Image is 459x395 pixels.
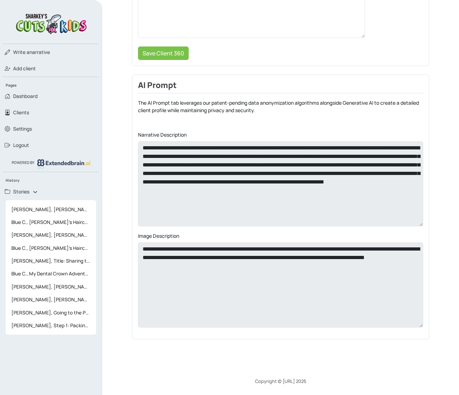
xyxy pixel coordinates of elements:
[9,203,93,216] span: [PERSON_NAME], [PERSON_NAME]'s Adventure to Find the Dragon's Egg
[13,93,38,100] span: Dashboard
[6,306,96,319] a: [PERSON_NAME], Going to the Pool with Desi
[13,109,29,116] span: Clients
[6,280,96,293] a: [PERSON_NAME], [PERSON_NAME]'s Airplane Adventure
[6,203,96,216] a: [PERSON_NAME], [PERSON_NAME]'s Adventure to Find the Dragon's Egg
[6,254,96,267] a: [PERSON_NAME], Title: Sharing the Red Tricycle
[138,81,423,93] h3: AI Prompt
[138,131,187,138] label: Narrative Description
[9,306,93,319] span: [PERSON_NAME], Going to the Pool with Desi
[6,293,96,306] a: [PERSON_NAME], [PERSON_NAME] and [PERSON_NAME] Special Visit
[138,46,189,60] button: Save Client 360
[6,229,96,241] a: [PERSON_NAME], [PERSON_NAME]'s Haircut Adventure at [PERSON_NAME]
[6,319,96,332] a: [PERSON_NAME], Step 1: Packing for Camp
[9,242,93,254] span: Blue C., [PERSON_NAME]'s Haircut Adventure at [PERSON_NAME]
[13,65,36,72] span: Add client
[9,319,93,332] span: [PERSON_NAME], Step 1: Packing for Camp
[13,49,29,55] span: Write a
[255,378,306,384] span: Copyright © [URL] 2025
[6,242,96,254] a: Blue C., [PERSON_NAME]'s Haircut Adventure at [PERSON_NAME]
[9,229,93,241] span: [PERSON_NAME], [PERSON_NAME]'s Haircut Adventure at [PERSON_NAME]
[13,49,50,56] span: narrative
[6,216,96,229] a: Blue C., [PERSON_NAME]'s Haircut Adventure at [PERSON_NAME]
[37,159,90,169] img: logo
[13,188,29,195] span: Stories
[13,142,29,149] span: Logout
[9,216,93,229] span: Blue C., [PERSON_NAME]'s Haircut Adventure at [PERSON_NAME]
[138,99,423,114] p: The AI Prompt tab leverages our patent-pending data anonymization algorithms alongside Generative...
[138,232,179,240] label: Image Description
[9,293,93,306] span: [PERSON_NAME], [PERSON_NAME] and [PERSON_NAME] Special Visit
[6,267,96,280] a: Blue C., My Dental Crown Adventure
[9,280,93,293] span: [PERSON_NAME], [PERSON_NAME]'s Airplane Adventure
[9,254,93,267] span: [PERSON_NAME], Title: Sharing the Red Tricycle
[14,11,88,35] img: logo
[9,267,93,280] span: Blue C., My Dental Crown Adventure
[13,125,32,132] span: Settings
